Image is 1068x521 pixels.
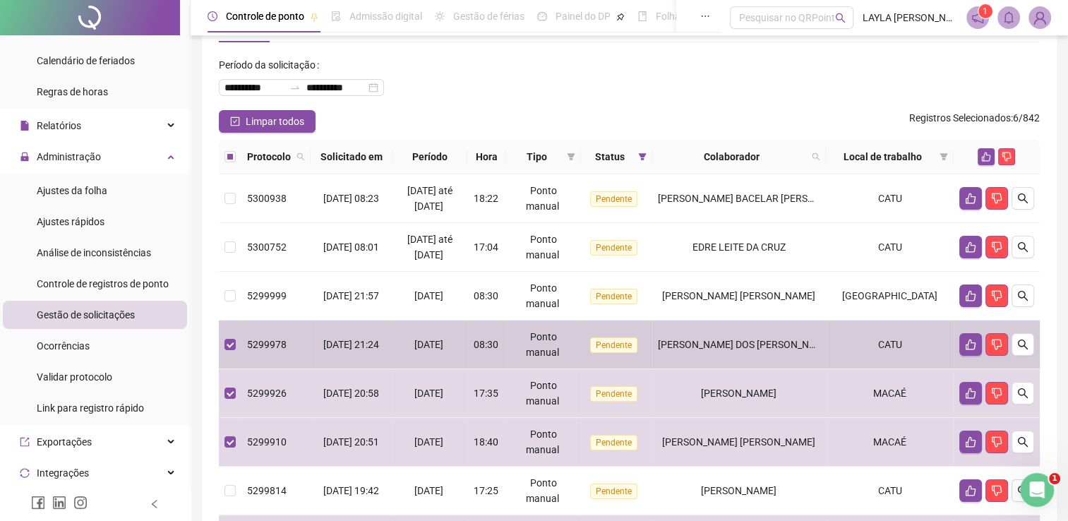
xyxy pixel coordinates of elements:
span: [DATE] até [DATE] [407,234,452,260]
span: [DATE] [414,388,443,399]
span: search [1017,290,1028,301]
span: [DATE] 20:58 [323,388,379,399]
span: filter [937,146,951,167]
span: like [965,485,976,496]
span: search [294,146,308,167]
span: Pendente [590,435,637,450]
span: Ponto manual [526,380,559,407]
span: LAYLA [PERSON_NAME] - PERBRAS [862,10,957,25]
span: 5299978 [247,339,287,350]
span: 17:35 [474,388,498,399]
span: dislike [991,290,1002,301]
span: Admissão digital [349,11,422,22]
td: [GEOGRAPHIC_DATA] [826,272,954,321]
td: MACAÉ [826,418,954,467]
iframe: Intercom live chat [1020,473,1054,507]
span: Limpar todos [246,114,304,129]
span: [DATE] [414,436,443,448]
span: Colaborador [658,149,806,164]
span: 08:30 [474,339,498,350]
span: book [637,11,647,21]
span: : 6 / 842 [909,110,1040,133]
span: Ponto manual [526,429,559,455]
span: clock-circle [208,11,217,21]
span: like [965,388,976,399]
span: [PERSON_NAME] BACELAR [PERSON_NAME] [658,193,856,204]
span: 5300938 [247,193,287,204]
span: notification [971,11,984,24]
span: 08:30 [474,290,498,301]
span: Integrações [37,467,89,479]
span: search [1017,193,1028,204]
span: pushpin [310,13,318,21]
span: 5299999 [247,290,287,301]
span: Ajustes rápidos [37,216,104,227]
span: [DATE] [414,339,443,350]
span: search [296,152,305,161]
span: like [965,436,976,448]
span: 5299814 [247,485,287,496]
span: filter [940,152,948,161]
span: [PERSON_NAME] DOS [PERSON_NAME] [658,339,832,350]
span: search [1017,485,1028,496]
span: Relatórios [37,120,81,131]
span: Pendente [590,191,637,207]
span: file [20,121,30,131]
span: lock [20,152,30,162]
span: search [1017,388,1028,399]
span: [DATE] 20:51 [323,436,379,448]
span: to [289,82,301,93]
span: 1 [1049,473,1060,484]
span: search [1017,436,1028,448]
span: Ponto manual [526,234,559,260]
span: file-done [331,11,341,21]
td: CATU [826,321,954,369]
span: search [812,152,820,161]
span: bell [1002,11,1015,24]
span: dislike [1002,152,1012,162]
span: dislike [991,436,1002,448]
span: Tipo [512,149,561,164]
button: Limpar todos [219,110,316,133]
span: check-square [230,116,240,126]
td: MACAÉ [826,369,954,418]
span: 5299926 [247,388,287,399]
td: CATU [826,467,954,515]
th: Solicitado em [311,140,392,174]
span: [DATE] até [DATE] [407,185,452,212]
span: Ocorrências [37,340,90,352]
span: 17:04 [474,241,498,253]
span: EDRE LEITE DA CRUZ [692,241,786,253]
span: Pendente [590,386,637,402]
span: linkedin [52,496,66,510]
span: 18:22 [474,193,498,204]
span: filter [567,152,575,161]
span: Gestão de férias [453,11,524,22]
span: pushpin [616,13,625,21]
span: Análise de inconsistências [37,247,151,258]
span: [DATE] [414,290,443,301]
span: [PERSON_NAME] [PERSON_NAME] [662,290,815,301]
span: sync [20,468,30,478]
span: filter [638,152,647,161]
span: Calendário de feriados [37,55,135,66]
span: sun [435,11,445,21]
span: [DATE] 21:57 [323,290,379,301]
span: Regras de horas [37,86,108,97]
span: Pendente [590,289,637,304]
span: like [965,290,976,301]
span: instagram [73,496,88,510]
sup: 1 [978,4,992,18]
span: facebook [31,496,45,510]
img: 2561 [1029,7,1050,28]
span: [DATE] 19:42 [323,485,379,496]
th: Período [392,140,467,174]
span: dislike [991,193,1002,204]
span: Painel do DP [556,11,611,22]
span: Ponto manual [526,331,559,358]
span: like [965,193,976,204]
span: Controle de registros de ponto [37,278,169,289]
span: 18:40 [474,436,498,448]
span: [PERSON_NAME] [PERSON_NAME] [662,436,815,448]
span: Validar protocolo [37,371,112,383]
